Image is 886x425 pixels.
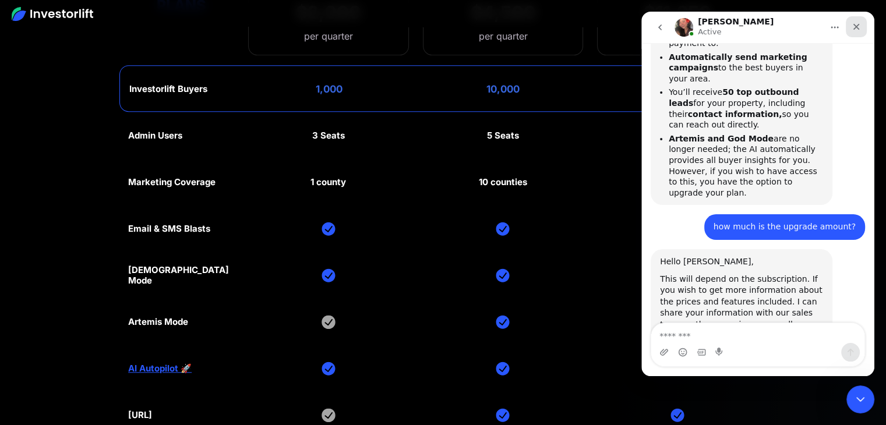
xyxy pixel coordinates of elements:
[128,410,152,420] div: [URL]
[74,336,83,345] button: Start recording
[128,177,216,187] div: Marketing Coverage
[128,363,192,374] a: AI Autopilot 🚀
[19,262,182,319] div: This will depend on the subscription. If you wish to get more information about the prices and fe...
[55,336,65,345] button: Gif picker
[128,130,182,141] div: Admin Users
[37,336,46,345] button: Emoji picker
[641,12,874,376] iframe: Intercom live chat
[486,83,520,95] div: 10,000
[846,385,874,413] iframe: Intercom live chat
[312,130,345,141] div: 3 Seats
[129,84,207,94] div: Investorlift Buyers
[200,331,218,350] button: Send a message…
[128,317,188,327] div: Artemis Mode
[128,265,234,286] div: [DEMOGRAPHIC_DATA] Mode
[310,177,346,187] div: 1 county
[18,336,27,345] button: Upload attachment
[9,238,224,376] div: Silvia says…
[128,224,210,234] div: Email & SMS Blasts
[478,29,527,43] div: per quarter
[316,83,343,95] div: 1,000
[479,177,527,187] div: 10 counties
[19,245,182,256] div: Hello [PERSON_NAME],
[10,311,223,331] textarea: Message…
[487,130,519,141] div: 5 Seats
[9,238,191,355] div: Hello [PERSON_NAME],This will depend on the subscription. If you wish to get more information abo...
[296,29,361,43] div: per quarter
